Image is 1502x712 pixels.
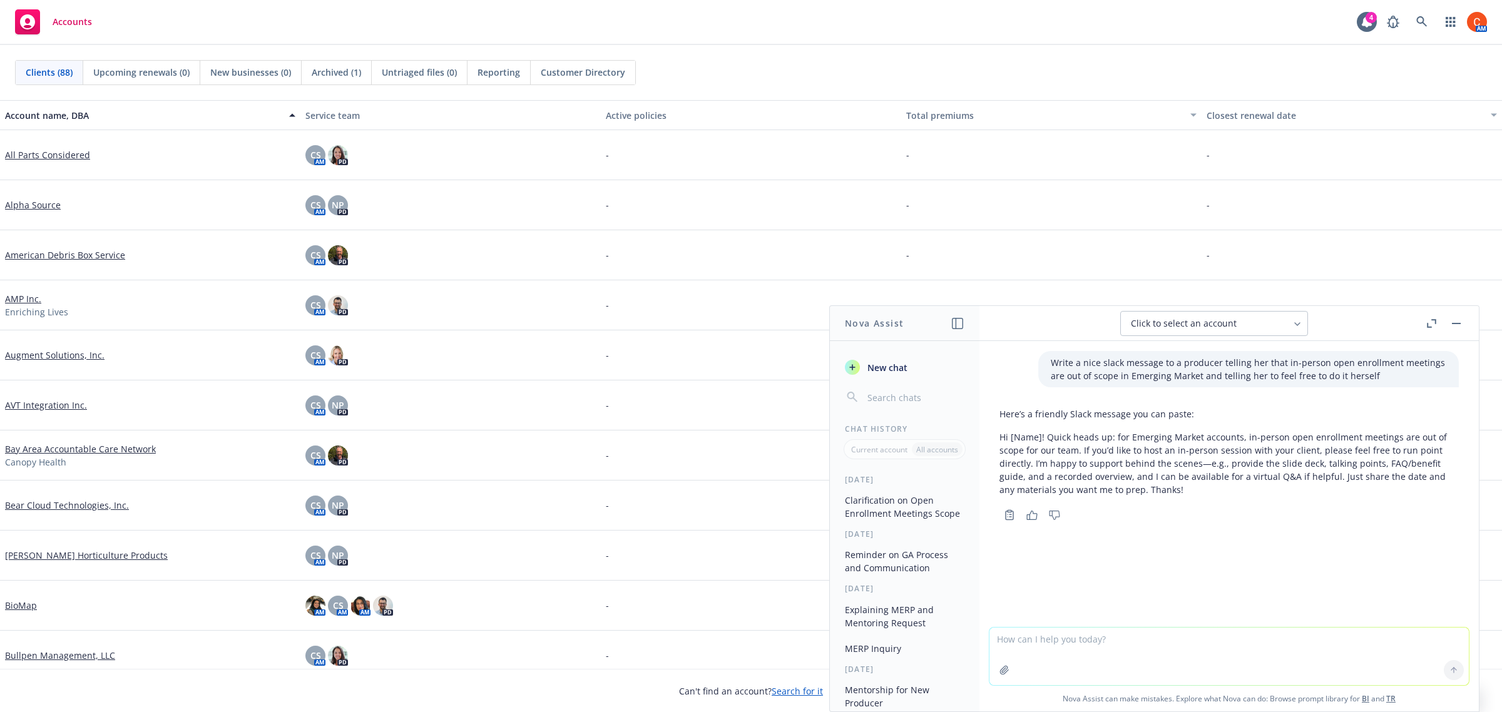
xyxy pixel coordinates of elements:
[1120,311,1308,336] button: Click to select an account
[1207,109,1483,122] div: Closest renewal date
[906,298,909,312] span: -
[840,638,969,659] button: MERP Inquiry
[328,345,348,365] img: photo
[1202,100,1502,130] button: Closest renewal date
[5,399,87,412] a: AVT Integration Inc.
[5,109,282,122] div: Account name, DBA
[906,148,909,161] span: -
[606,148,609,161] span: -
[830,529,979,539] div: [DATE]
[851,444,907,455] p: Current account
[350,596,370,616] img: photo
[328,646,348,666] img: photo
[5,442,156,455] a: Bay Area Accountable Care Network
[328,445,348,465] img: photo
[310,348,321,362] span: CS
[1381,9,1406,34] a: Report a Bug
[606,399,609,412] span: -
[310,148,321,161] span: CS
[906,198,909,211] span: -
[10,4,97,39] a: Accounts
[865,361,907,374] span: New chat
[1366,12,1377,23] div: 4
[830,424,979,434] div: Chat History
[5,499,129,512] a: Bear Cloud Technologies, Inc.
[679,684,823,698] span: Can't find an account?
[332,399,344,412] span: NP
[310,649,321,662] span: CS
[606,649,609,662] span: -
[5,305,68,318] span: Enriching Lives
[373,596,393,616] img: photo
[984,686,1474,711] span: Nova Assist can make mistakes. Explore what Nova can do: Browse prompt library for and
[5,549,168,562] a: [PERSON_NAME] Horticulture Products
[865,389,964,406] input: Search chats
[310,549,321,562] span: CS
[840,356,969,379] button: New chat
[310,248,321,262] span: CS
[5,455,66,469] span: Canopy Health
[606,549,609,562] span: -
[210,66,291,79] span: New businesses (0)
[1207,298,1210,312] span: -
[606,449,609,462] span: -
[332,549,344,562] span: NP
[1467,12,1487,32] img: photo
[840,544,969,578] button: Reminder on GA Process and Communication
[382,66,457,79] span: Untriaged files (0)
[601,100,901,130] button: Active policies
[1051,356,1446,382] p: Write a nice slack message to a producer telling her that in-person open enrollment meetings are ...
[840,599,969,633] button: Explaining MERP and Mentoring Request
[606,298,609,312] span: -
[93,66,190,79] span: Upcoming renewals (0)
[5,198,61,211] a: Alpha Source
[478,66,520,79] span: Reporting
[1004,509,1015,521] svg: Copy to clipboard
[606,499,609,512] span: -
[333,599,344,612] span: CS
[606,599,609,612] span: -
[845,317,904,330] h1: Nova Assist
[312,66,361,79] span: Archived (1)
[1131,317,1237,330] span: Click to select an account
[906,109,1183,122] div: Total premiums
[999,430,1459,496] p: Hi [Name]! Quick heads up: for Emerging Market accounts, in-person open enrollment meetings are o...
[5,148,90,161] a: All Parts Considered
[999,407,1459,420] p: Here’s a friendly Slack message you can paste:
[328,295,348,315] img: photo
[541,66,625,79] span: Customer Directory
[26,66,73,79] span: Clients (88)
[310,298,321,312] span: CS
[606,248,609,262] span: -
[830,474,979,485] div: [DATE]
[901,100,1202,130] button: Total premiums
[1045,506,1065,524] button: Thumbs down
[305,109,596,122] div: Service team
[310,399,321,412] span: CS
[1362,693,1369,704] a: BI
[5,599,37,612] a: BioMap
[1207,198,1210,211] span: -
[328,245,348,265] img: photo
[1207,248,1210,262] span: -
[606,198,609,211] span: -
[906,248,909,262] span: -
[332,499,344,512] span: NP
[5,248,125,262] a: American Debris Box Service
[916,444,958,455] p: All accounts
[1409,9,1434,34] a: Search
[840,490,969,524] button: Clarification on Open Enrollment Meetings Scope
[830,583,979,594] div: [DATE]
[772,685,823,697] a: Search for it
[300,100,601,130] button: Service team
[5,292,41,305] a: AMP Inc.
[1207,148,1210,161] span: -
[310,198,321,211] span: CS
[5,649,115,662] a: Bullpen Management, LLC
[328,145,348,165] img: photo
[310,449,321,462] span: CS
[606,109,896,122] div: Active policies
[830,664,979,674] div: [DATE]
[305,596,325,616] img: photo
[53,17,92,27] span: Accounts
